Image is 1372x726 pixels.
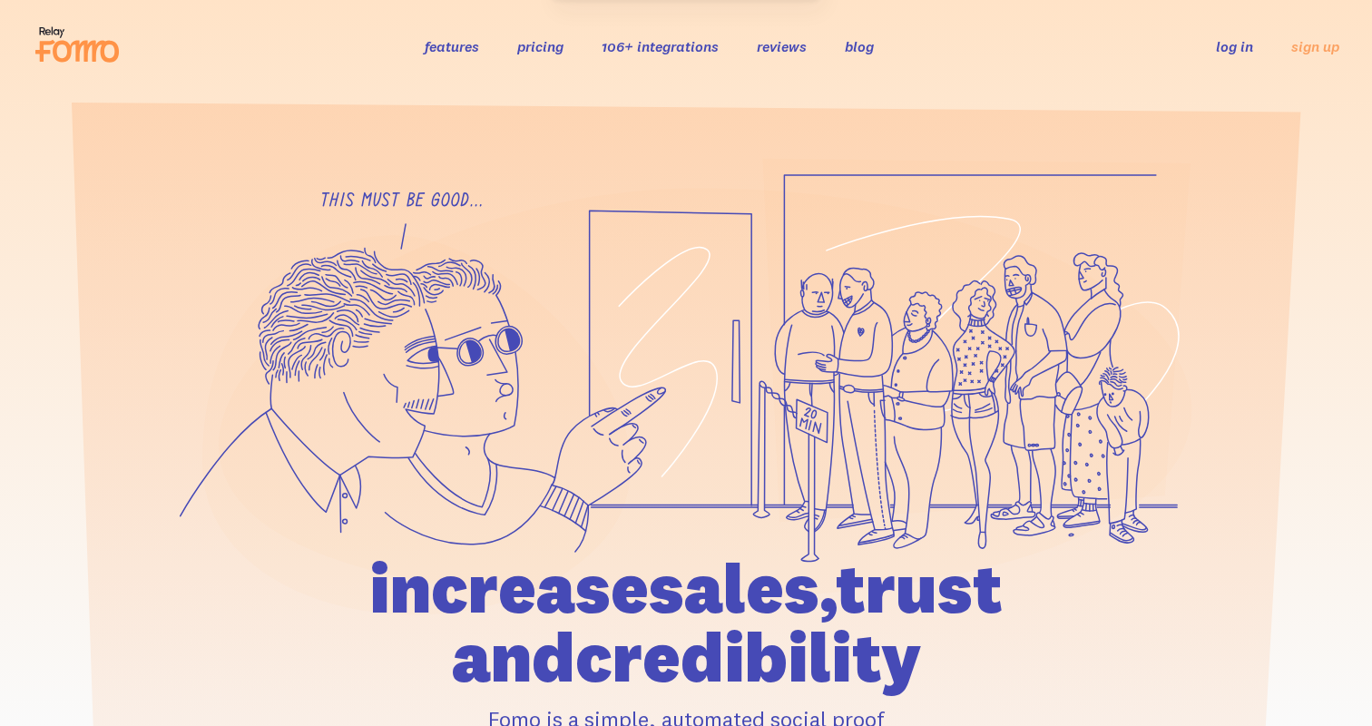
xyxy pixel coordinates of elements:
[757,37,807,55] a: reviews
[266,554,1106,692] h1: increase sales, trust and credibility
[425,37,479,55] a: features
[1291,37,1339,56] a: sign up
[602,37,719,55] a: 106+ integrations
[517,37,563,55] a: pricing
[1216,37,1253,55] a: log in
[845,37,874,55] a: blog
